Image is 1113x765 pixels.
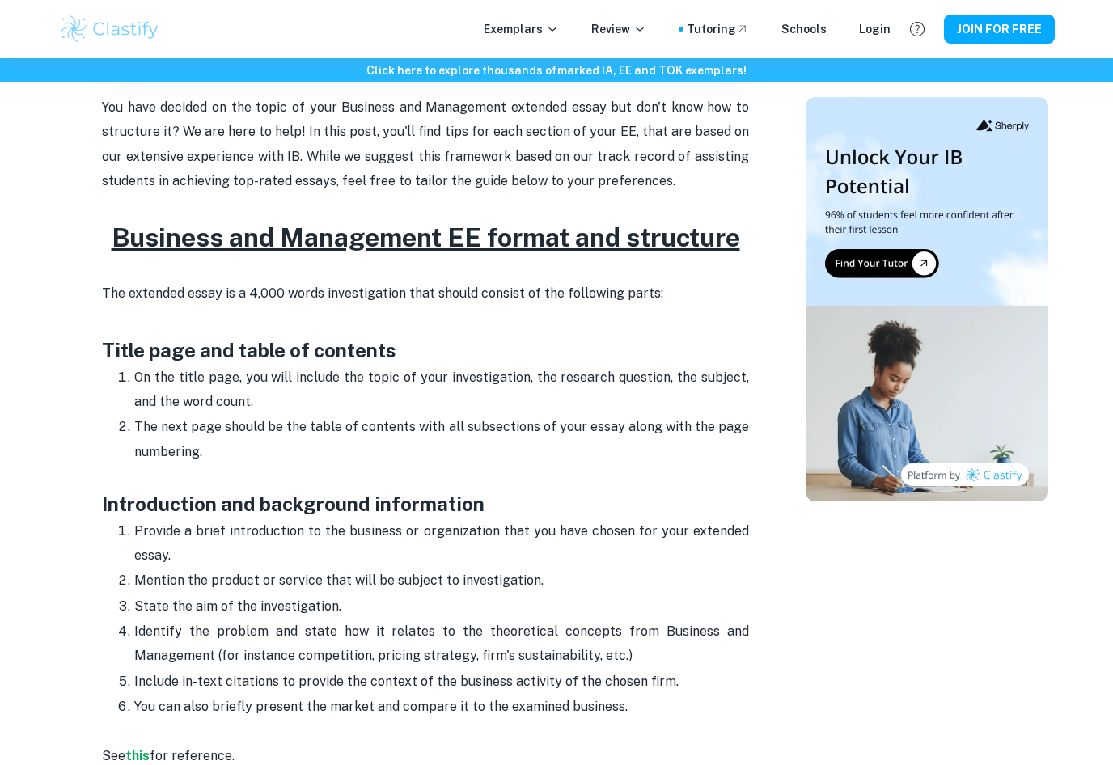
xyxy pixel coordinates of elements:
p: State the aim of the investigation. [134,594,749,619]
p: You can also briefly present the market and compare it to the examined business. [134,695,749,719]
p: The extended essay is a 4,000 words investigation that should consist of the following parts: [102,257,749,306]
button: JOIN FOR FREE [944,15,1055,44]
a: this [125,748,150,763]
img: Thumbnail [806,97,1048,501]
strong: Title page and table of contents [102,339,396,361]
strong: Introduction and background information [102,492,485,515]
p: You have decided on the topic of your Business and Management extended essay but don't know how t... [102,95,749,218]
p: Exemplars [484,20,559,38]
p: Include in-text citations to provide the context of the business activity of the chosen firm. [134,670,749,694]
p: Provide a brief introduction to the business or organization that you have chosen for your extend... [134,519,749,568]
u: Business and Management EE format and structure [112,222,740,252]
a: Tutoring [687,20,749,38]
p: The next page should be the table of contents with all subsections of your essay along with the p... [134,415,749,488]
a: Schools [781,20,827,38]
p: Mention the product or service that will be subject to investigation. [134,568,749,593]
h6: Click here to explore thousands of marked IA, EE and TOK exemplars ! [3,61,1110,79]
button: Help and Feedback [904,15,931,43]
p: Identify the problem and state how it relates to the theoretical concepts from Business and Manag... [134,619,749,669]
p: Review [591,20,646,38]
p: On the title page, you will include the topic of your investigation, the research question, the s... [134,366,749,415]
a: Login [859,20,891,38]
img: Clastify logo [58,13,161,45]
